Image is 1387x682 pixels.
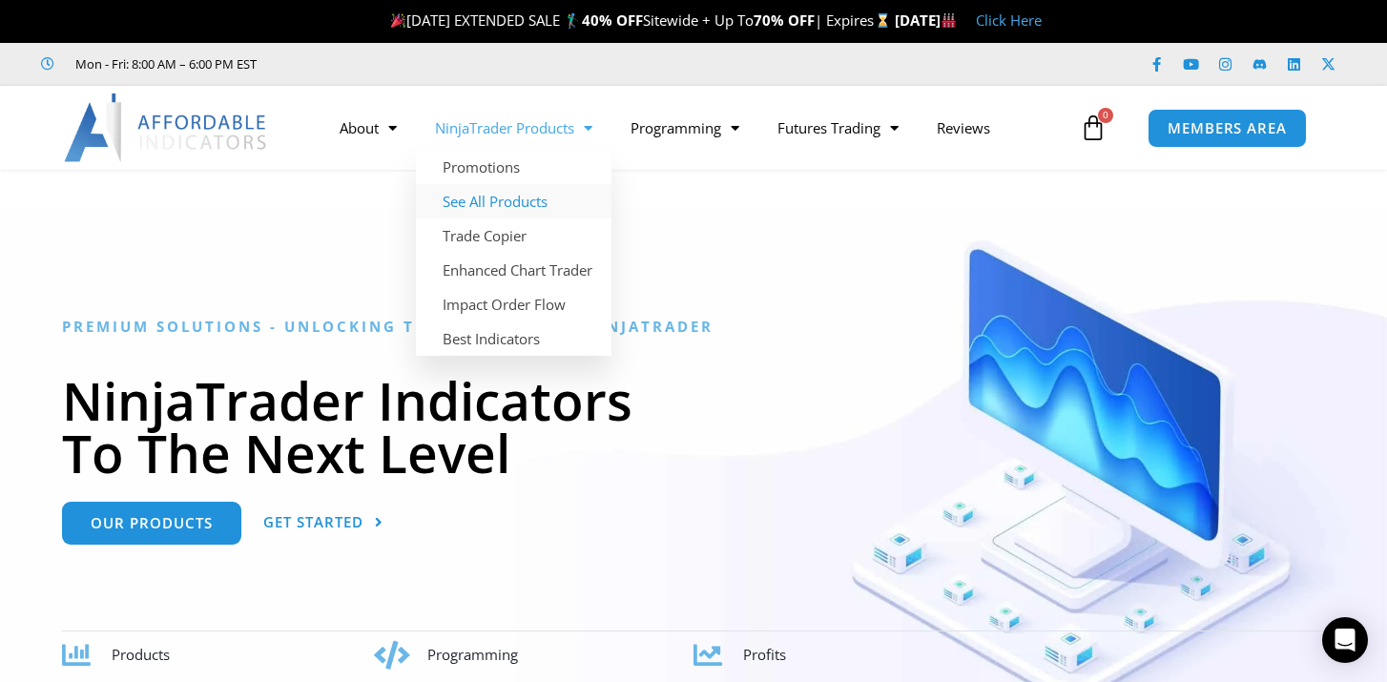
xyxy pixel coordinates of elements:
[427,645,518,664] span: Programming
[64,93,269,162] img: LogoAI | Affordable Indicators – NinjaTrader
[112,645,170,664] span: Products
[416,253,611,287] a: Enhanced Chart Trader
[895,10,957,30] strong: [DATE]
[416,106,611,150] a: NinjaTrader Products
[918,106,1009,150] a: Reviews
[416,150,611,356] ul: NinjaTrader Products
[386,10,894,30] span: [DATE] EXTENDED SALE 🏌️‍♂️ Sitewide + Up To | Expires
[582,10,643,30] strong: 40% OFF
[62,374,1326,479] h1: NinjaTrader Indicators To The Next Level
[1322,617,1368,663] div: Open Intercom Messenger
[263,502,383,545] a: Get Started
[283,54,569,73] iframe: Customer reviews powered by Trustpilot
[876,13,890,28] img: ⌛
[611,106,758,150] a: Programming
[743,645,786,664] span: Profits
[976,10,1042,30] a: Click Here
[942,13,956,28] img: 🏭
[416,150,611,184] a: Promotions
[91,516,213,530] span: Our Products
[71,52,257,75] span: Mon - Fri: 8:00 AM – 6:00 PM EST
[62,318,1326,336] h6: Premium Solutions - Unlocking the Potential in NinjaTrader
[416,321,611,356] a: Best Indicators
[321,106,416,150] a: About
[1098,108,1113,123] span: 0
[1051,100,1135,155] a: 0
[62,502,241,545] a: Our Products
[263,515,363,529] span: Get Started
[1168,121,1287,135] span: MEMBERS AREA
[321,106,1075,150] nav: Menu
[754,10,815,30] strong: 70% OFF
[416,184,611,218] a: See All Products
[416,287,611,321] a: Impact Order Flow
[416,218,611,253] a: Trade Copier
[391,13,405,28] img: 🎉
[1148,109,1307,148] a: MEMBERS AREA
[758,106,918,150] a: Futures Trading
